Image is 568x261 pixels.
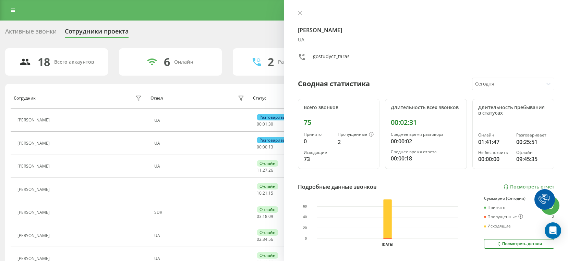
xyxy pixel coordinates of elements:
div: Не беспокоить [478,150,510,155]
div: Подробные данные звонков [298,183,377,191]
div: Принято [484,205,505,210]
div: Офлайн [516,150,548,155]
div: UA [154,164,246,169]
div: 00:00:00 [478,155,510,163]
div: 75 [304,118,374,127]
span: 00 [257,121,262,127]
span: 13 [268,144,273,150]
div: Исходящие [304,150,333,155]
span: 18 [263,213,267,219]
div: UA [154,141,246,146]
span: 34 [263,236,267,242]
span: 02 [257,236,262,242]
div: 18 [38,55,50,68]
div: 00:00:02 [391,137,461,145]
div: Всего звонков [304,105,374,110]
div: 00:25:51 [516,138,548,146]
div: Посмотреть детали [496,241,542,247]
text: 60 [303,205,307,208]
div: 00:00:18 [391,154,461,162]
div: 09:45:35 [516,155,548,163]
div: 2 [338,138,374,146]
text: 0 [305,237,307,240]
text: 40 [303,215,307,219]
span: 21 [263,190,267,196]
div: UA [154,256,246,261]
h4: [PERSON_NAME] [298,26,555,34]
span: 10 [257,190,262,196]
div: [PERSON_NAME] [17,118,51,122]
div: Среднее время разговора [391,132,461,137]
div: gostudycz_taras [313,53,350,63]
div: Сводная статистика [298,79,370,89]
div: Суммарно (Сегодня) [484,196,554,201]
div: Сотрудники проекта [65,28,129,38]
div: 0 [304,137,333,145]
div: Онлайн [257,252,278,259]
div: : : [257,237,273,242]
div: [PERSON_NAME] [17,141,51,146]
span: 27 [263,167,267,173]
text: 20 [303,226,307,230]
div: [PERSON_NAME] [17,164,51,169]
span: 11 [257,167,262,173]
div: 01:41:47 [478,138,510,146]
div: Разговаривает [257,114,292,120]
div: 00:02:31 [391,118,461,127]
span: 26 [268,167,273,173]
div: Отдел [150,96,163,101]
div: 2 [268,55,274,68]
span: 00 [263,144,267,150]
span: 00 [257,144,262,150]
div: Онлайн [257,183,278,190]
button: Посмотреть детали [484,239,554,249]
div: : : [257,122,273,127]
div: Пропущенные [484,214,523,220]
div: Онлайн [257,229,278,236]
div: : : [257,145,273,149]
div: Онлайн [174,59,193,65]
div: Всего аккаунтов [54,59,94,65]
span: 03 [257,213,262,219]
div: Среднее время ответа [391,149,461,154]
div: Онлайн [478,133,510,138]
div: 6 [164,55,170,68]
div: [PERSON_NAME] [17,233,51,238]
div: 73 [304,155,333,163]
div: : : [257,168,273,173]
div: Принято [304,132,333,137]
div: [PERSON_NAME] [17,187,51,192]
div: Онлайн [257,206,278,213]
span: 30 [268,121,273,127]
div: SDR [154,210,246,215]
div: Разговаривают [278,59,315,65]
div: : : [257,191,273,196]
div: UA [154,233,246,238]
div: Open Intercom Messenger [545,222,561,239]
div: Статус [253,96,266,101]
div: Длительность пребывания в статусах [478,105,548,116]
div: Разговаривает [257,137,292,143]
div: [PERSON_NAME] [17,256,51,261]
div: UA [298,37,555,43]
span: 01 [263,121,267,127]
div: Сотрудник [14,96,36,101]
div: : : [257,214,273,219]
div: Пропущенные [338,132,374,138]
div: [PERSON_NAME] [17,210,51,215]
div: Исходящие [484,224,511,229]
span: 56 [268,236,273,242]
div: Длительность всех звонков [391,105,461,110]
text: [DATE] [382,243,393,246]
div: Разговаривает [516,133,548,138]
div: UA [154,118,246,123]
div: Активные звонки [5,28,57,38]
span: 09 [268,213,273,219]
span: 15 [268,190,273,196]
a: Посмотреть отчет [503,184,554,190]
div: 2 [552,214,554,220]
div: Онлайн [257,160,278,167]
